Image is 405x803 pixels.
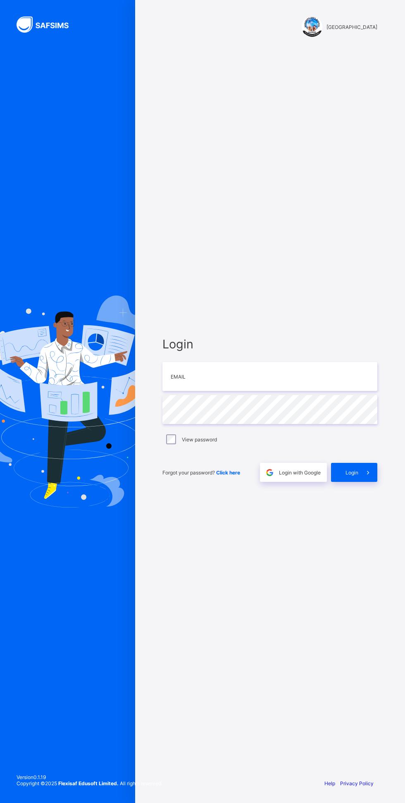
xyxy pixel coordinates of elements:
[216,469,240,476] a: Click here
[162,469,240,476] span: Forgot your password?
[340,780,374,786] a: Privacy Policy
[326,24,377,30] span: [GEOGRAPHIC_DATA]
[17,780,162,786] span: Copyright © 2025 All rights reserved.
[17,17,79,33] img: SAFSIMS Logo
[58,780,119,786] strong: Flexisaf Edusoft Limited.
[324,780,335,786] a: Help
[182,436,217,443] label: View password
[265,468,274,477] img: google.396cfc9801f0270233282035f929180a.svg
[162,337,377,351] span: Login
[279,469,321,476] span: Login with Google
[345,469,358,476] span: Login
[17,774,162,780] span: Version 0.1.19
